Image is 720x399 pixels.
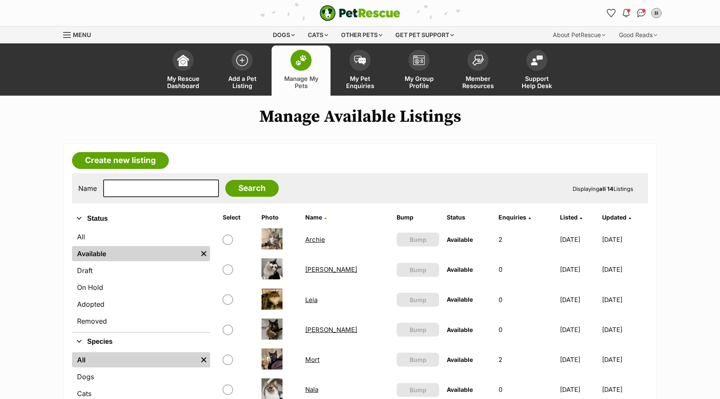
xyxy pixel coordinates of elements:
[177,54,189,66] img: dashboard-icon-eb2f2d2d3e046f16d808141f083e7271f6b2e854fb5c12c21221c1fb7104beca.svg
[499,214,526,221] span: translation missing: en.admin.listings.index.attributes.enquiries
[495,225,556,254] td: 2
[305,326,357,334] a: [PERSON_NAME]
[410,295,427,304] span: Bump
[602,225,647,254] td: [DATE]
[650,6,663,20] button: My account
[72,213,210,224] button: Status
[604,6,663,20] ul: Account quick links
[389,46,448,96] a: My Group Profile
[613,27,663,43] div: Good Reads
[410,325,427,334] span: Bump
[410,265,427,274] span: Bump
[164,75,202,89] span: My Rescue Dashboard
[623,9,629,17] img: notifications-46538b983faf8c2785f20acdc204bb7945ddae34d4c08c2a6579f10ce5e182be.svg
[72,246,197,261] a: Available
[410,235,427,244] span: Bump
[599,185,613,192] strong: all 14
[331,46,389,96] a: My Pet Enquiries
[154,46,213,96] a: My Rescue Dashboard
[602,214,631,221] a: Updated
[447,356,473,363] span: Available
[652,9,661,17] img: Out of the Woods Rescue profile pic
[295,55,307,66] img: manage-my-pets-icon-02211641906a0b7f246fdf0571729dbe1e7629f14944591b6c1af311fb30b64b.svg
[305,296,317,304] a: Leia
[443,211,494,224] th: Status
[267,27,301,43] div: Dogs
[258,211,301,224] th: Photo
[305,356,320,364] a: Mort
[602,255,647,284] td: [DATE]
[557,345,602,374] td: [DATE]
[547,27,611,43] div: About PetRescue
[604,6,618,20] a: Favourites
[557,225,602,254] td: [DATE]
[72,263,210,278] a: Draft
[72,228,210,332] div: Status
[410,386,427,394] span: Bump
[393,211,443,224] th: Bump
[72,229,210,244] a: All
[602,315,647,344] td: [DATE]
[400,75,438,89] span: My Group Profile
[320,5,400,21] img: logo-e224e6f780fb5917bec1dbf3a21bbac754714ae5b6737aabdf751b685950b380.svg
[72,352,197,367] a: All
[635,6,648,20] a: Conversations
[472,54,484,66] img: member-resources-icon-8e73f808a243e03378d46382f2149f9095a855e16c252ad45f914b54edf8863c.svg
[397,383,439,397] button: Bump
[447,326,473,333] span: Available
[447,236,473,243] span: Available
[459,75,497,89] span: Member Resources
[272,46,331,96] a: Manage My Pets
[397,353,439,367] button: Bump
[397,323,439,337] button: Bump
[305,214,327,221] a: Name
[72,336,210,347] button: Species
[495,255,556,284] td: 0
[72,313,210,329] a: Removed
[197,246,210,261] a: Remove filter
[78,185,97,192] label: Name
[557,255,602,284] td: [DATE]
[602,285,647,314] td: [DATE]
[410,355,427,364] span: Bump
[447,386,473,393] span: Available
[72,152,169,169] a: Create new listing
[305,214,322,221] span: Name
[637,9,646,17] img: chat-41dd97257d64d25036548639549fe6c8038ab92f7586957e7f3b1b290dea8141.svg
[495,315,556,344] td: 0
[305,236,325,244] a: Archie
[397,293,439,307] button: Bump
[560,214,582,221] a: Listed
[219,211,257,224] th: Select
[73,31,91,38] span: Menu
[305,265,357,273] a: [PERSON_NAME]
[72,280,210,295] a: On Hold
[320,5,400,21] a: PetRescue
[397,233,439,246] button: Bump
[389,27,460,43] div: Get pet support
[447,296,473,303] span: Available
[223,75,261,89] span: Add a Pet Listing
[72,369,210,384] a: Dogs
[602,214,627,221] span: Updated
[507,46,566,96] a: Support Help Desk
[557,315,602,344] td: [DATE]
[495,345,556,374] td: 2
[619,6,633,20] button: Notifications
[354,56,366,65] img: pet-enquiries-icon-7e3ad2cf08bfb03b45e93fb7055b45f3efa6380592205ae92323e6603595dc1f.svg
[236,54,248,66] img: add-pet-listing-icon-0afa8454b4691262ce3f59096e99ab1cd57d4a30225e0717b998d2c9b9846f56.svg
[560,214,578,221] span: Listed
[282,75,320,89] span: Manage My Pets
[197,352,210,367] a: Remove filter
[335,27,388,43] div: Other pets
[302,27,334,43] div: Cats
[213,46,272,96] a: Add a Pet Listing
[448,46,507,96] a: Member Resources
[447,266,473,273] span: Available
[495,285,556,314] td: 0
[518,75,556,89] span: Support Help Desk
[557,285,602,314] td: [DATE]
[341,75,379,89] span: My Pet Enquiries
[397,263,439,277] button: Bump
[63,27,97,42] a: Menu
